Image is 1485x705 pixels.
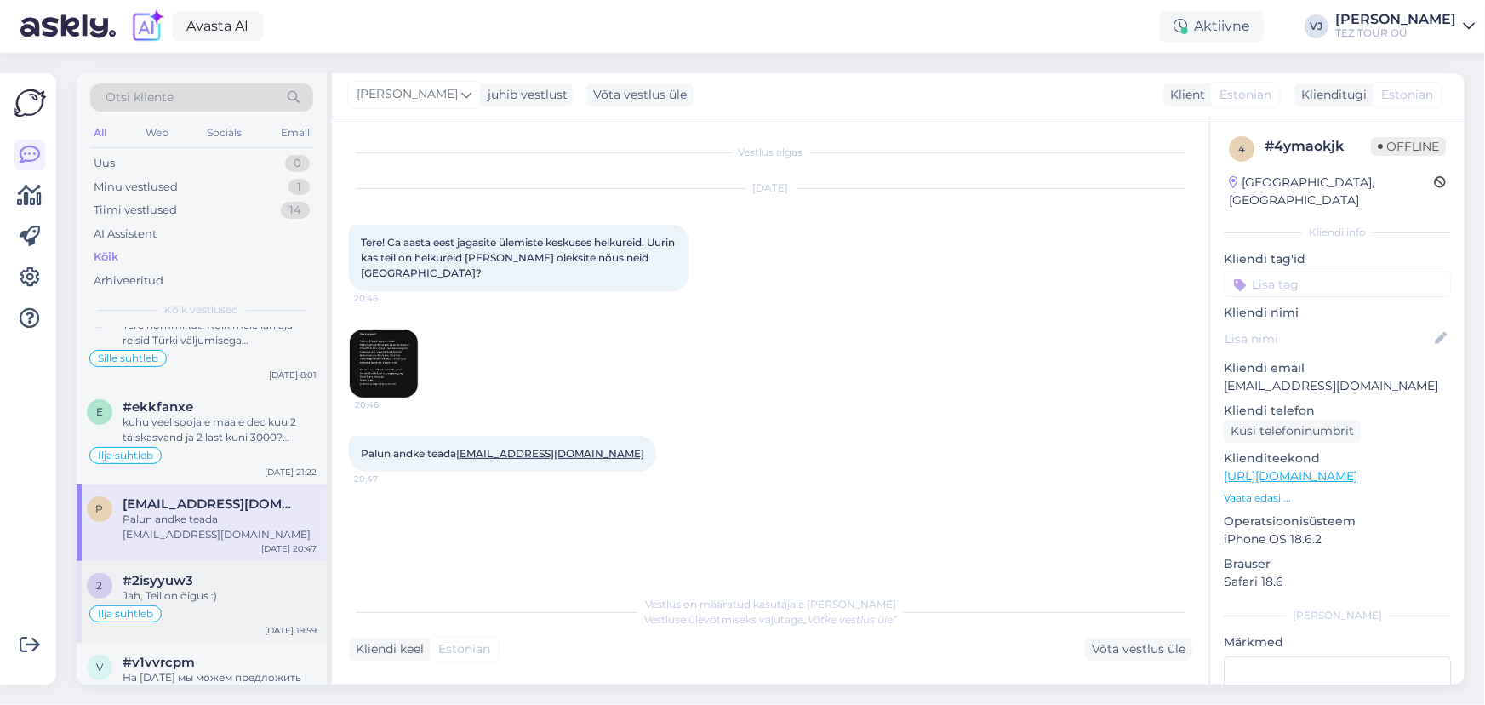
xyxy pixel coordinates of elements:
[349,181,1192,196] div: [DATE]
[129,9,165,44] img: explore-ai
[123,512,317,542] div: Palun andke teada [EMAIL_ADDRESS][DOMAIN_NAME]
[354,473,418,485] span: 20:47
[355,398,419,411] span: 20:46
[1224,359,1451,377] p: Kliendi email
[481,86,568,104] div: juhib vestlust
[1294,86,1367,104] div: Klienditugi
[1265,136,1371,157] div: # 4ymaokjk
[1238,142,1245,155] span: 4
[1163,86,1205,104] div: Klient
[1224,402,1451,420] p: Kliendi telefon
[1224,490,1451,506] p: Vaata edasi ...
[288,179,310,196] div: 1
[1335,13,1456,26] div: [PERSON_NAME]
[96,405,103,418] span: e
[1224,633,1451,651] p: Märkmed
[456,447,644,460] a: [EMAIL_ADDRESS][DOMAIN_NAME]
[203,122,245,144] div: Socials
[172,12,263,41] a: Avasta AI
[361,447,644,460] span: Palun andke teada
[14,87,46,119] img: Askly Logo
[269,369,317,381] div: [DATE] 8:01
[285,155,310,172] div: 0
[96,661,103,673] span: v
[98,450,153,461] span: Ilja suhtleb
[123,655,195,670] span: #v1vvrcpm
[96,502,104,515] span: p
[94,226,157,243] div: AI Assistent
[1335,13,1475,40] a: [PERSON_NAME]TEZ TOUR OÜ
[277,122,313,144] div: Email
[1224,450,1451,467] p: Klienditeekond
[142,122,172,144] div: Web
[94,272,163,289] div: Arhiveeritud
[349,145,1192,160] div: Vestlus algas
[94,249,118,266] div: Kõik
[94,202,177,219] div: Tiimi vestlused
[354,292,418,305] span: 20:46
[1371,137,1446,156] span: Offline
[94,179,178,196] div: Minu vestlused
[123,588,317,604] div: Jah, Teil on õigus :)
[261,542,317,555] div: [DATE] 20:47
[586,83,694,106] div: Võta vestlus üle
[1225,330,1431,348] input: Lisa nimi
[1219,86,1271,104] span: Estonian
[123,670,317,701] div: На [DATE] мы можем предложить Тенерифе и [GEOGRAPHIC_DATA]
[123,318,317,348] div: Tere hommikut! Kõik meie lähiaja reisid Türki väljumisega [GEOGRAPHIC_DATA] on välja müüdud. Saam...
[265,466,317,479] div: [DATE] 21:22
[123,573,193,588] span: #2isyyuw3
[350,330,418,398] img: Attachment
[1224,377,1451,395] p: [EMAIL_ADDRESS][DOMAIN_NAME]
[1160,11,1264,42] div: Aktiivne
[644,613,897,626] span: Vestluse ülevõtmiseks vajutage
[123,496,300,512] span: piret.poldmets@gmail.com
[97,579,103,592] span: 2
[1224,555,1451,573] p: Brauser
[1224,573,1451,591] p: Safari 18.6
[361,236,677,279] span: Tere! Ca aasta eest jagasite ülemiste keskuses helkureid. Uurin kas teil on helkureid [PERSON_NAM...
[357,85,458,104] span: [PERSON_NAME]
[98,353,158,364] span: Sille suhtleb
[645,598,896,610] span: Vestlus on määratud kasutajale [PERSON_NAME]
[1224,513,1451,530] p: Operatsioonisüsteem
[1224,225,1451,240] div: Kliendi info
[165,302,239,318] span: Kõik vestlused
[90,122,110,144] div: All
[98,609,153,619] span: Ilja suhtleb
[106,89,174,106] span: Otsi kliente
[1085,638,1192,661] div: Võta vestlus üle
[123,415,317,445] div: kuhu veel soojale maale dec kuu 2 täiskasvand ja 2 last kuni 3000? Nädalaks
[1224,272,1451,297] input: Lisa tag
[1224,468,1357,484] a: [URL][DOMAIN_NAME]
[123,399,193,415] span: #ekkfanxe
[803,613,897,626] i: „Võtke vestlus üle”
[281,202,310,219] div: 14
[1229,174,1434,209] div: [GEOGRAPHIC_DATA], [GEOGRAPHIC_DATA]
[349,640,424,658] div: Kliendi keel
[1224,250,1451,268] p: Kliendi tag'id
[438,640,490,658] span: Estonian
[1381,86,1433,104] span: Estonian
[1335,26,1456,40] div: TEZ TOUR OÜ
[265,624,317,637] div: [DATE] 19:59
[1224,420,1361,443] div: Küsi telefoninumbrit
[1305,14,1328,38] div: VJ
[1224,530,1451,548] p: iPhone OS 18.6.2
[1224,304,1451,322] p: Kliendi nimi
[94,155,115,172] div: Uus
[1224,608,1451,623] div: [PERSON_NAME]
